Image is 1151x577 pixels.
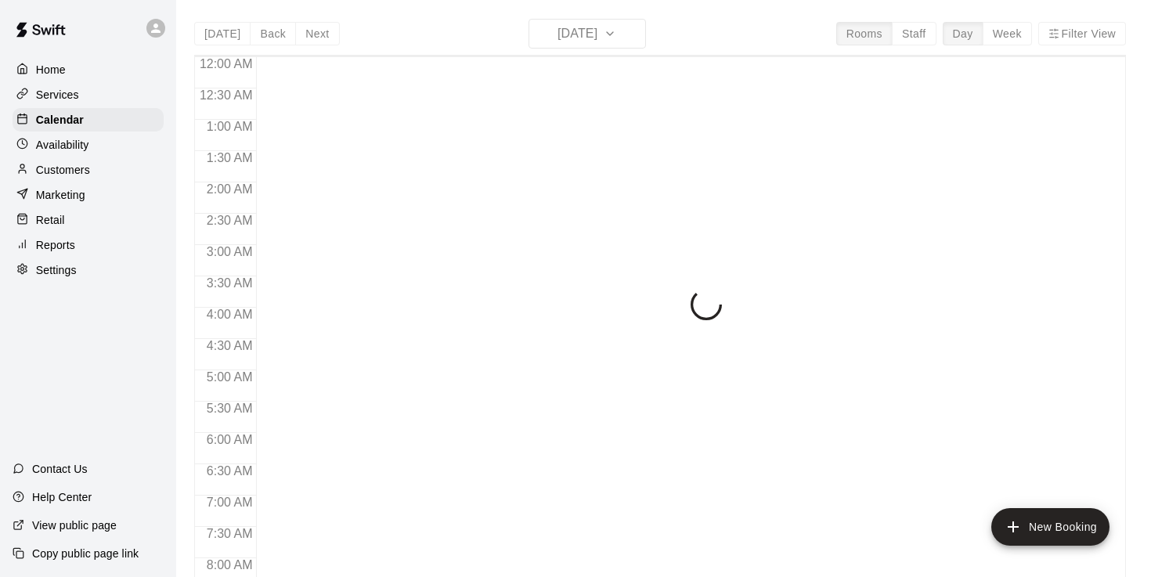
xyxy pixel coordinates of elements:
a: Services [13,83,164,106]
p: Home [36,62,66,78]
p: Reports [36,237,75,253]
span: 1:30 AM [203,151,257,164]
span: 12:30 AM [196,88,257,102]
span: 3:00 AM [203,245,257,258]
span: 7:30 AM [203,527,257,540]
p: Customers [36,162,90,178]
span: 8:00 AM [203,558,257,572]
a: Calendar [13,108,164,132]
p: Retail [36,212,65,228]
p: Calendar [36,112,84,128]
a: Customers [13,158,164,182]
span: 3:30 AM [203,276,257,290]
span: 2:00 AM [203,182,257,196]
p: Marketing [36,187,85,203]
a: Home [13,58,164,81]
button: add [991,508,1110,546]
a: Marketing [13,183,164,207]
a: Retail [13,208,164,232]
span: 5:30 AM [203,402,257,415]
span: 4:30 AM [203,339,257,352]
p: View public page [32,517,117,533]
p: Services [36,87,79,103]
p: Settings [36,262,77,278]
p: Copy public page link [32,546,139,561]
span: 6:00 AM [203,433,257,446]
span: 1:00 AM [203,120,257,133]
p: Availability [36,137,89,153]
a: Reports [13,233,164,257]
span: 5:00 AM [203,370,257,384]
p: Contact Us [32,461,88,477]
span: 6:30 AM [203,464,257,478]
a: Availability [13,133,164,157]
span: 7:00 AM [203,496,257,509]
p: Help Center [32,489,92,505]
span: 2:30 AM [203,214,257,227]
span: 12:00 AM [196,57,257,70]
a: Settings [13,258,164,282]
span: 4:00 AM [203,308,257,321]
